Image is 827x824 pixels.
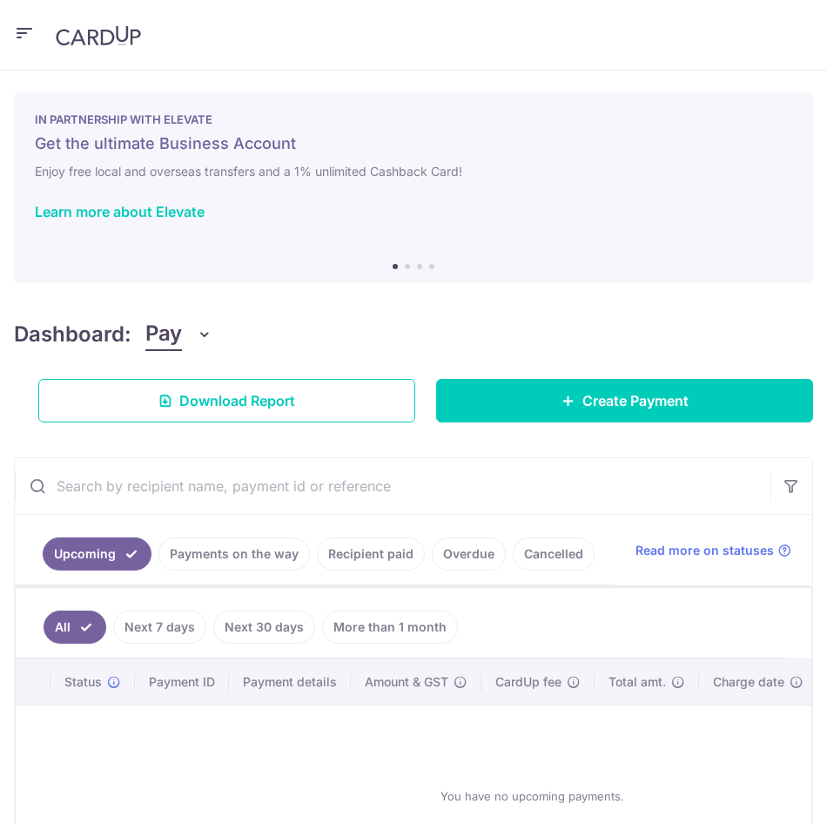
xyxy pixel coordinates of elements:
button: Pay [145,318,212,351]
input: Search by recipient name, payment id or reference [15,458,770,514]
span: Pay [145,318,182,351]
span: Status [64,673,102,691]
th: Payment details [229,659,351,705]
span: Download Report [179,390,295,411]
img: CardUp [56,25,141,46]
span: Charge date [713,673,784,691]
a: Cancelled [513,537,595,571]
a: Create Payment [436,379,813,422]
h6: Enjoy free local and overseas transfers and a 1% unlimited Cashback Card! [35,161,792,182]
a: Overdue [432,537,506,571]
a: Recipient paid [317,537,425,571]
span: Total amt. [608,673,666,691]
h4: Dashboard: [14,319,131,350]
p: IN PARTNERSHIP WITH ELEVATE [35,112,792,126]
a: Read more on statuses [635,542,791,559]
a: Next 7 days [113,611,206,644]
a: Download Report [38,379,415,422]
a: Next 30 days [213,611,315,644]
a: All [44,611,106,644]
th: Payment ID [135,659,229,705]
h5: Get the ultimate Business Account [35,133,792,154]
span: Read more on statuses [635,542,774,559]
span: CardUp fee [495,673,561,691]
a: Learn more about Elevate [35,203,205,220]
a: Upcoming [43,537,151,571]
span: Create Payment [582,390,689,411]
a: Payments on the way [158,537,310,571]
span: Amount & GST [365,673,448,691]
a: More than 1 month [322,611,458,644]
